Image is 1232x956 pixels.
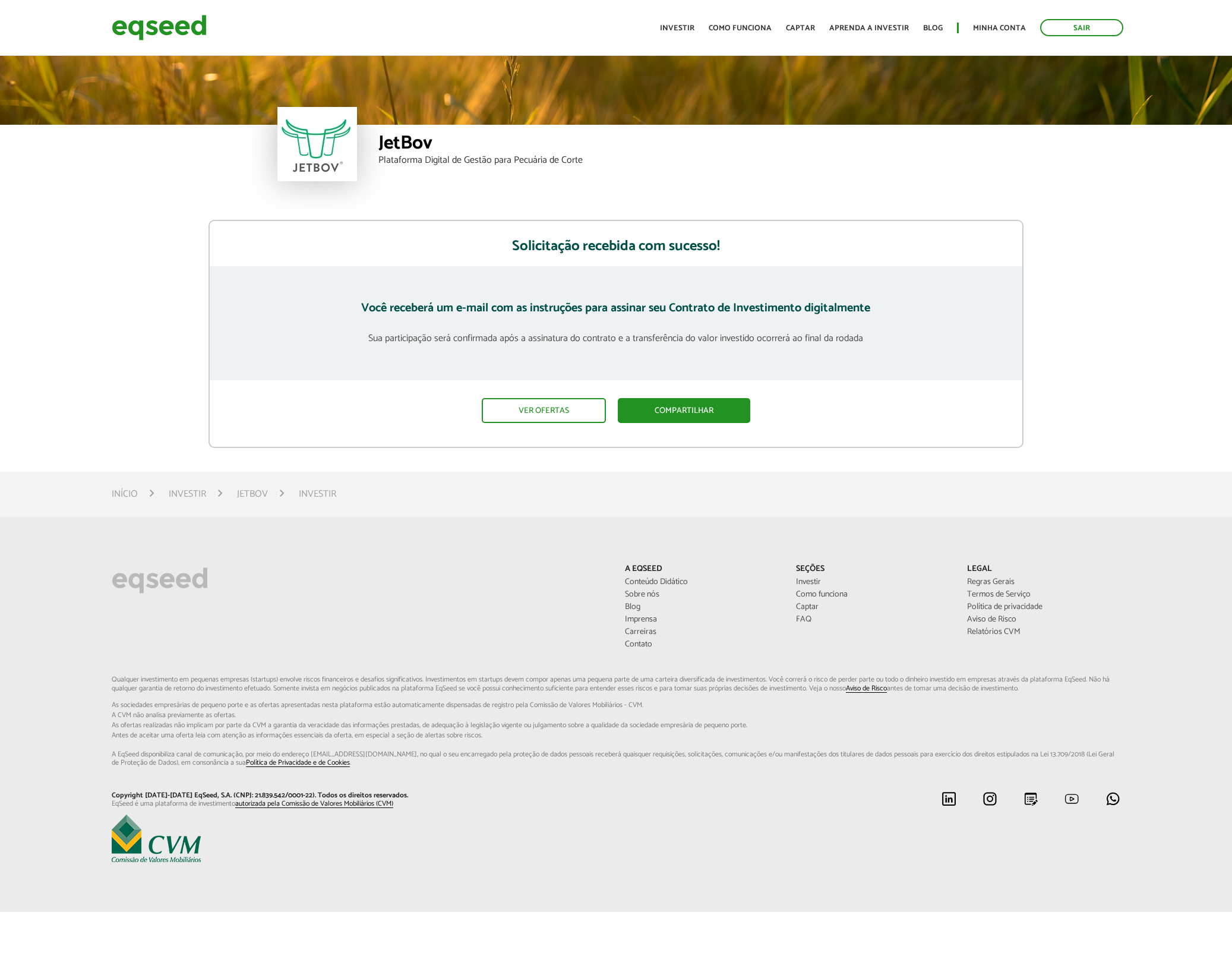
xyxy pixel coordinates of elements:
a: Aviso de Risco [846,685,887,693]
img: whatsapp.svg [1105,791,1120,806]
p: Seções [796,564,949,575]
p: A EqSeed [625,564,778,575]
a: autorizada pela Comissão de Valores Mobiliários (CVM) [235,800,393,808]
a: Aprenda a investir [829,24,909,32]
a: Conteúdo Didático [625,578,778,586]
p: Copyright [DATE]-[DATE] EqSeed, S.A. (CNPJ: 21.839.542/0001-22). Todos os direitos reservados. [112,791,607,800]
a: Carreiras [625,628,778,636]
a: Captar [786,24,815,32]
a: Política de privacidade [967,603,1120,611]
a: Investir [169,490,206,499]
h2: Solicitação recebida com sucesso! [210,221,1023,266]
a: Imprensa [625,616,778,624]
a: Compartilhar [618,398,750,423]
p: EqSeed é uma plataforma de investimento [112,800,607,808]
a: Captar [796,603,949,611]
a: Sair [1040,19,1123,36]
a: Sobre nós [625,591,778,599]
a: FAQ [796,616,949,624]
a: Como funciona [796,591,949,599]
a: Termos de Serviço [967,591,1120,599]
img: youtube.svg [1064,791,1079,806]
img: EqSeed Logo [112,564,208,597]
a: Blog [625,603,778,611]
img: linkedin.svg [942,791,956,806]
a: JetBov [237,490,268,499]
a: Regras Gerais [967,578,1120,586]
a: Contato [625,641,778,649]
span: As ofertas realizadas não implicam por parte da CVM a garantia da veracidade das informações p... [112,722,1120,729]
img: EqSeed é uma plataforma de investimento autorizada pela Comissão de Valores Mobiliários (CVM) [112,815,201,862]
h3: Você receberá um e-mail com as instruções para assinar seu Contrato de Investimento digitalmente [269,302,964,315]
span: A CVM não analisa previamente as ofertas. [112,712,1120,719]
img: instagram.svg [983,791,997,806]
a: Início [112,490,138,499]
span: Antes de aceitar uma oferta leia com atenção as informações essenciais da oferta, em especial... [112,732,1120,739]
a: Minha conta [973,24,1026,32]
a: Ver ofertas [482,398,606,423]
a: Investir [660,24,694,32]
li: Investir [299,486,336,502]
p: Legal [967,564,1120,575]
div: JetBov [378,134,955,156]
a: Como funciona [709,24,772,32]
span: As sociedades empresárias de pequeno porte e as ofertas apresentadas nesta plataforma estão aut... [112,702,1120,709]
p: Sua participação será confirmada após a assinatura do contrato e a transferência do valor investi... [269,333,964,344]
a: Relatórios CVM [967,628,1120,636]
div: Plataforma Digital de Gestão para Pecuária de Corte [378,156,955,165]
a: Investir [796,578,949,586]
a: Aviso de Risco [967,616,1120,624]
a: Blog [923,24,943,32]
img: EqSeed [112,12,207,43]
img: blog.svg [1023,791,1038,806]
p: Qualquer investimento em pequenas empresas (startups) envolve riscos financeiros e desafios signi... [112,676,1120,767]
a: Política de Privacidade e de Cookies [246,759,350,767]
